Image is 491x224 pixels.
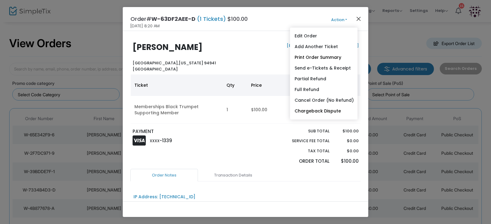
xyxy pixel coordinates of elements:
[290,95,358,106] a: Cancel Order (No Refund)
[150,138,160,143] span: XXXX
[290,31,358,41] a: Edit Order
[247,74,306,96] th: Price
[277,128,330,134] p: Sub total
[335,148,358,154] p: $0.00
[130,15,248,23] h4: Order# $100.00
[321,17,358,23] button: Action
[160,137,172,144] span: -1339
[133,42,203,53] b: [PERSON_NAME]
[151,15,195,23] span: W-63DF2AEE-D
[223,74,247,96] th: Qty
[131,74,360,124] div: Data table
[247,96,306,124] td: $100.00
[133,128,243,135] p: PAYMENT
[335,158,358,165] p: $100.00
[133,60,179,66] span: [GEOGRAPHIC_DATA],
[199,169,267,182] a: Transaction Details
[335,128,358,134] p: $100.00
[277,158,330,165] p: Order Total
[133,60,216,72] b: [US_STATE] 94941 [GEOGRAPHIC_DATA]
[335,138,358,144] p: $0.00
[131,96,223,124] td: Memberships Black Trumpet Supporting Member
[290,84,358,95] a: Full Refund
[290,106,358,116] a: Chargeback Dispute
[195,15,227,23] span: (1 Tickets)
[285,43,359,48] a: [EMAIL_ADDRESS][DOMAIN_NAME]
[277,138,330,144] p: Service Fee Total
[131,74,223,96] th: Ticket
[130,23,160,29] span: [DATE] 8:20 AM
[290,41,358,52] a: Add Another Ticket
[355,15,363,23] button: Close
[277,148,330,154] p: Tax Total
[130,169,198,182] a: Order Notes
[290,74,358,84] a: Partial Refund
[290,52,358,63] a: Print Order Summary
[290,63,358,74] a: Send e-Tickets & Receipt
[223,96,247,124] td: 1
[133,194,195,200] div: IP Address: [TECHNICAL_ID]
